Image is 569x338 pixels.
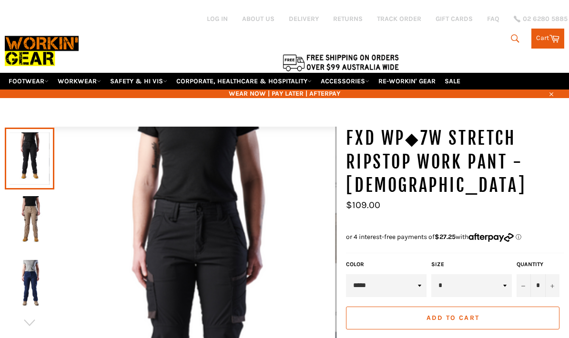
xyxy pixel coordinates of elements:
[54,73,105,89] a: WORKWEAR
[517,274,531,297] button: Reduce item quantity by one
[173,73,315,89] a: CORPORATE, HEALTHCARE & HOSPITALITY
[531,29,564,49] a: Cart
[377,14,421,23] a: TRACK ORDER
[207,15,228,23] a: Log in
[10,196,50,249] img: FXD WP◆7W Stretch Ripstop Work Pant - Ladies - Workin' Gear
[517,260,559,268] label: Quantity
[5,73,52,89] a: FOOTWEAR
[375,73,439,89] a: RE-WORKIN' GEAR
[427,314,479,322] span: Add to Cart
[346,260,427,268] label: Color
[346,199,380,210] span: $109.00
[106,73,171,89] a: SAFETY & HI VIS
[514,16,568,22] a: 02 6280 5885
[346,307,559,329] button: Add to Cart
[523,16,568,22] span: 02 6280 5885
[242,14,274,23] a: ABOUT US
[289,14,319,23] a: DELIVERY
[431,260,512,268] label: Size
[487,14,499,23] a: FAQ
[5,31,79,71] img: Workin Gear leaders in Workwear, Safety Boots, PPE, Uniforms. Australia's No.1 in Workwear
[281,52,400,72] img: Flat $9.95 shipping Australia wide
[10,260,50,312] img: FXD WP◆7W Stretch Ripstop Work Pant - Ladies - Workin' Gear
[317,73,373,89] a: ACCESSORIES
[5,89,564,98] span: WEAR NOW | PAY LATER | AFTERPAY
[333,14,363,23] a: RETURNS
[545,274,559,297] button: Increase item quantity by one
[441,73,464,89] a: SALE
[436,14,473,23] a: GIFT CARDS
[346,127,564,198] h1: FXD WP◆7W Stretch Ripstop Work Pant - [DEMOGRAPHIC_DATA]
